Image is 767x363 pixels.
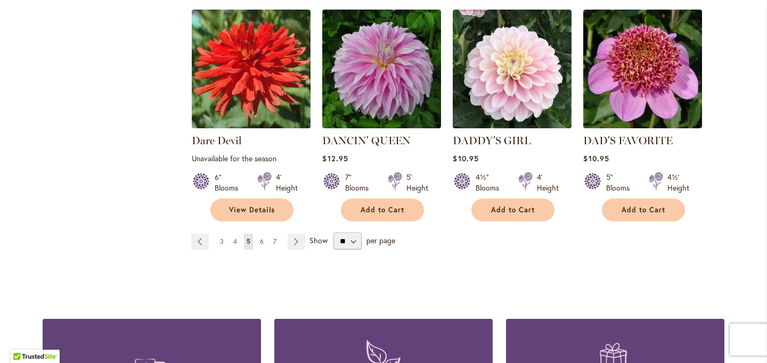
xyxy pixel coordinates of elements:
a: 4 [231,234,240,250]
span: Add to Cart [361,205,404,214]
div: 6" Blooms [215,172,244,193]
div: 4' Height [276,172,298,193]
span: 5 [247,237,250,245]
a: 7 [271,234,279,250]
span: $12.95 [322,153,348,163]
img: DAD'S FAVORITE [583,10,702,128]
a: 3 [217,234,226,250]
a: DADDY'S GIRL [453,120,572,130]
a: DADDY'S GIRL [453,134,531,147]
a: Dancin' Queen [322,120,441,130]
span: Add to Cart [622,205,665,214]
span: 6 [260,237,264,245]
a: 6 [257,234,266,250]
p: Unavailable for the season [192,153,311,163]
div: 4½' Height [667,172,689,193]
a: View Details [210,199,293,221]
a: Dare Devil [192,134,242,147]
span: View Details [229,205,275,214]
img: Dare Devil [192,10,311,128]
iframe: Launch Accessibility Center [8,325,38,355]
span: $10.95 [583,153,609,163]
a: DAD'S FAVORITE [583,120,702,130]
div: 4' Height [537,172,559,193]
div: 5' Height [406,172,428,193]
span: 3 [220,237,224,245]
div: 5" Blooms [606,172,636,193]
button: Add to Cart [602,199,685,221]
div: 7" Blooms [345,172,375,193]
img: DADDY'S GIRL [453,10,572,128]
span: per page [366,235,395,245]
a: DAD'S FAVORITE [583,134,673,147]
img: Dancin' Queen [322,10,441,128]
a: Dare Devil [192,120,311,130]
button: Add to Cart [341,199,424,221]
span: Show [309,235,328,245]
div: 4½" Blooms [476,172,505,193]
span: $10.95 [453,153,478,163]
span: 7 [273,237,276,245]
span: Add to Cart [491,205,535,214]
span: 4 [233,237,237,245]
button: Add to Cart [471,199,554,221]
a: DANCIN' QUEEN [322,134,411,147]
